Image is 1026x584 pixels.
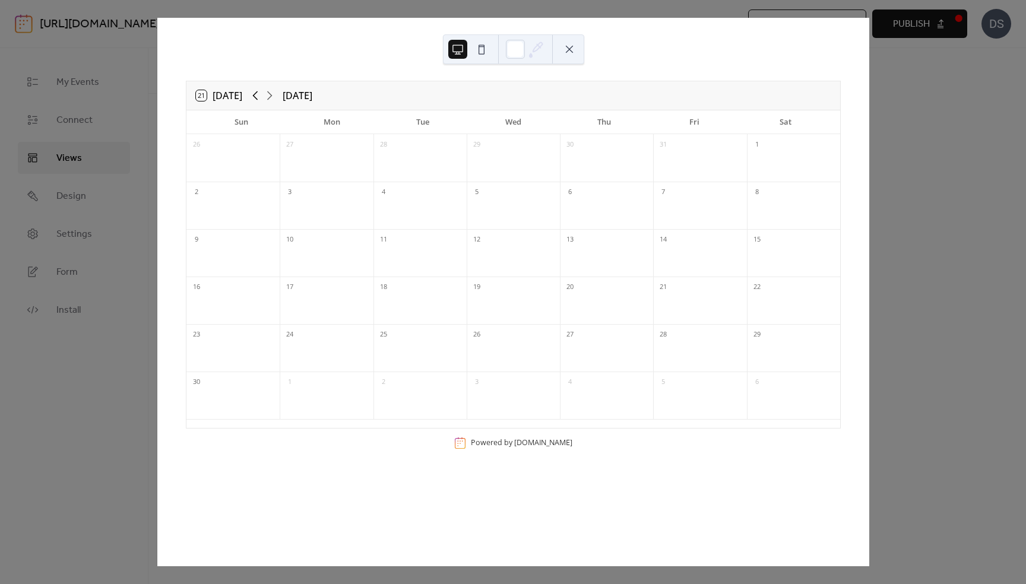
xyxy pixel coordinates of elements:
[563,376,577,389] div: 4
[190,281,203,294] div: 16
[190,233,203,246] div: 9
[470,281,483,294] div: 19
[283,328,296,341] div: 24
[471,437,572,447] div: Powered by
[190,138,203,151] div: 26
[559,110,650,134] div: Thu
[750,376,764,389] div: 6
[740,110,831,134] div: Sat
[283,88,312,103] div: [DATE]
[470,138,483,151] div: 29
[377,186,390,199] div: 4
[283,281,296,294] div: 17
[283,233,296,246] div: 10
[657,376,670,389] div: 5
[470,376,483,389] div: 3
[750,328,764,341] div: 29
[563,328,577,341] div: 27
[750,138,764,151] div: 1
[657,138,670,151] div: 31
[650,110,740,134] div: Fri
[563,186,577,199] div: 6
[514,437,572,447] a: [DOMAIN_NAME]
[657,328,670,341] div: 28
[563,233,577,246] div: 13
[377,328,390,341] div: 25
[657,233,670,246] div: 14
[377,138,390,151] div: 28
[750,186,764,199] div: 8
[750,233,764,246] div: 15
[192,87,246,104] button: 21[DATE]
[190,376,203,389] div: 30
[657,186,670,199] div: 7
[468,110,559,134] div: Wed
[377,281,390,294] div: 18
[563,138,577,151] div: 30
[377,376,390,389] div: 2
[563,281,577,294] div: 20
[377,110,468,134] div: Tue
[283,186,296,199] div: 3
[470,186,483,199] div: 5
[196,110,287,134] div: Sun
[657,281,670,294] div: 21
[287,110,378,134] div: Mon
[470,328,483,341] div: 26
[283,138,296,151] div: 27
[283,376,296,389] div: 1
[190,328,203,341] div: 23
[470,233,483,246] div: 12
[377,233,390,246] div: 11
[750,281,764,294] div: 22
[190,186,203,199] div: 2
